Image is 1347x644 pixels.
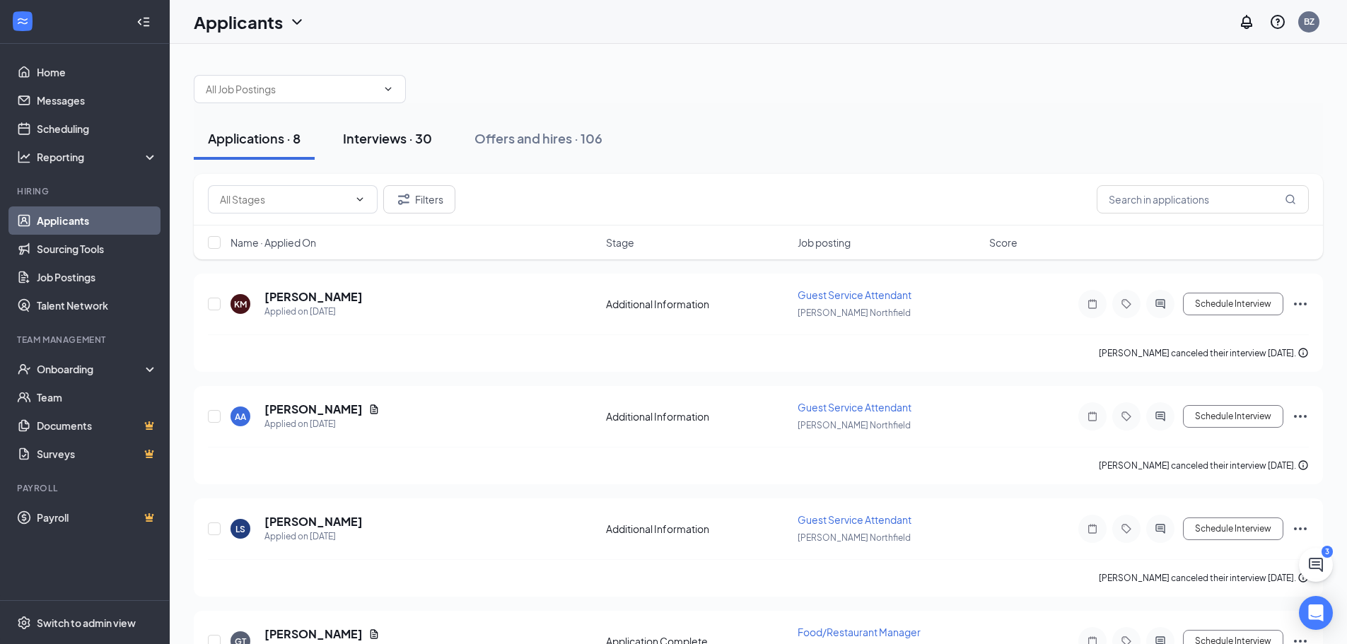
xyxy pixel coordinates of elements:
div: Applied on [DATE] [264,305,363,319]
div: Payroll [17,482,155,494]
a: PayrollCrown [37,503,158,532]
h5: [PERSON_NAME] [264,402,363,417]
div: Reporting [37,150,158,164]
svg: MagnifyingGlass [1285,194,1296,205]
div: Switch to admin view [37,616,136,630]
a: DocumentsCrown [37,411,158,440]
span: Job posting [798,235,851,250]
button: Schedule Interview [1183,517,1283,540]
svg: Analysis [17,150,31,164]
svg: WorkstreamLogo [16,14,30,28]
div: Onboarding [37,362,146,376]
svg: Tag [1118,298,1135,310]
svg: Ellipses [1292,295,1309,312]
svg: ChevronDown [354,194,366,205]
div: [PERSON_NAME] canceled their interview [DATE]. [1099,346,1309,361]
svg: ChevronDown [383,83,394,95]
div: Applied on [DATE] [264,417,380,431]
h5: [PERSON_NAME] [264,289,363,305]
svg: Filter [395,191,412,208]
span: Guest Service Attendant [798,288,911,301]
span: Guest Service Attendant [798,401,911,414]
a: Team [37,383,158,411]
div: [PERSON_NAME] canceled their interview [DATE]. [1099,459,1309,473]
svg: ActiveChat [1152,523,1169,534]
button: ChatActive [1299,548,1333,582]
svg: ActiveChat [1152,411,1169,422]
button: Schedule Interview [1183,293,1283,315]
div: Additional Information [606,409,789,423]
span: Food/Restaurant Manager [798,626,921,638]
div: Team Management [17,334,155,346]
svg: ActiveChat [1152,298,1169,310]
svg: Ellipses [1292,520,1309,537]
a: Messages [37,86,158,115]
span: [PERSON_NAME] Northfield [798,308,911,318]
svg: Tag [1118,411,1135,422]
a: Applicants [37,206,158,235]
span: Guest Service Attendant [798,513,911,526]
h5: [PERSON_NAME] [264,514,363,529]
svg: Info [1298,572,1309,583]
button: Filter Filters [383,185,455,213]
svg: Document [368,404,380,415]
a: Job Postings [37,263,158,291]
div: Interviews · 30 [343,129,432,147]
svg: Note [1084,523,1101,534]
svg: ChatActive [1307,556,1324,573]
span: Stage [606,235,634,250]
span: [PERSON_NAME] Northfield [798,420,911,431]
div: Open Intercom Messenger [1299,596,1333,630]
div: Offers and hires · 106 [474,129,602,147]
input: All Stages [220,192,349,207]
span: Score [989,235,1017,250]
svg: Info [1298,459,1309,471]
input: All Job Postings [206,81,377,97]
div: Applied on [DATE] [264,529,363,544]
a: Sourcing Tools [37,235,158,263]
div: LS [235,523,245,535]
div: Additional Information [606,297,789,311]
span: Name · Applied On [231,235,316,250]
svg: Document [368,628,380,640]
a: Scheduling [37,115,158,143]
div: Hiring [17,185,155,197]
button: Schedule Interview [1183,405,1283,428]
svg: Collapse [136,15,151,29]
svg: QuestionInfo [1269,13,1286,30]
svg: ChevronDown [288,13,305,30]
a: Home [37,58,158,86]
svg: Settings [17,616,31,630]
span: [PERSON_NAME] Northfield [798,532,911,543]
svg: Note [1084,298,1101,310]
div: [PERSON_NAME] canceled their interview [DATE]. [1099,571,1309,585]
div: Applications · 8 [208,129,301,147]
div: BZ [1304,16,1314,28]
div: AA [235,411,246,423]
svg: Info [1298,347,1309,358]
svg: Notifications [1238,13,1255,30]
a: SurveysCrown [37,440,158,468]
svg: Note [1084,411,1101,422]
svg: UserCheck [17,362,31,376]
svg: Ellipses [1292,408,1309,425]
div: 3 [1322,546,1333,558]
input: Search in applications [1097,185,1309,213]
div: Additional Information [606,522,789,536]
h5: [PERSON_NAME] [264,626,363,642]
a: Talent Network [37,291,158,320]
h1: Applicants [194,10,283,34]
svg: Tag [1118,523,1135,534]
div: KM [234,298,247,310]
